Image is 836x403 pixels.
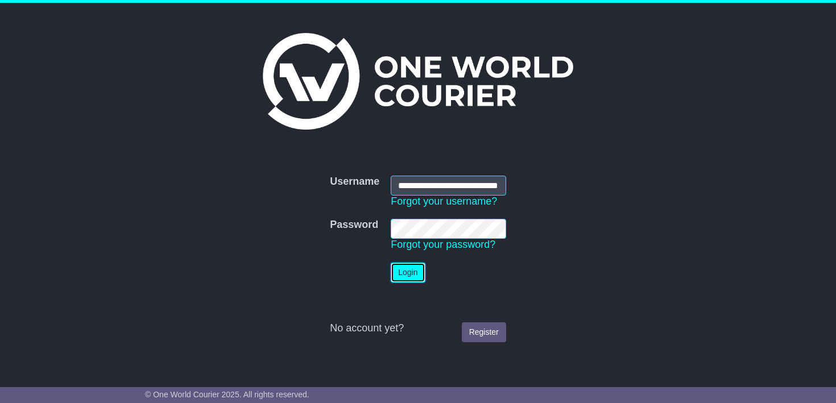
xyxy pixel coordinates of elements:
button: Login [391,263,425,282]
a: Register [462,322,506,342]
span: © One World Courier 2025. All rights reserved. [145,390,309,399]
label: Username [330,176,379,188]
img: One World [263,33,573,130]
a: Forgot your password? [391,239,495,250]
div: No account yet? [330,322,506,335]
a: Forgot your username? [391,196,497,207]
label: Password [330,219,378,231]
